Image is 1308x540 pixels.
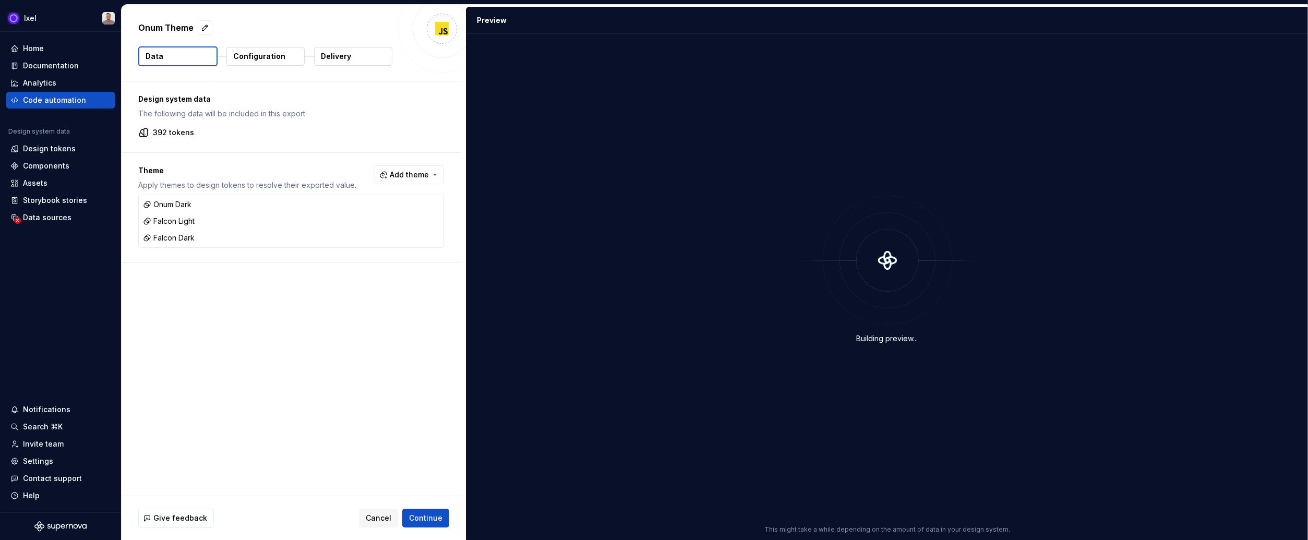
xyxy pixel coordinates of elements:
div: Design tokens [23,143,76,154]
a: Data sources [6,209,115,226]
img: Alberto Roldán [102,12,115,25]
div: Home [23,43,44,54]
div: Onum Dark [143,199,191,210]
p: Onum Theme [138,21,194,34]
a: Settings [6,453,115,470]
div: Preview [477,15,507,26]
div: Code automation [23,95,86,105]
p: The following data will be included in this export. [138,109,444,119]
div: Storybook stories [23,195,87,206]
div: Falcon Dark [143,233,195,243]
p: 392 tokens [153,127,194,138]
button: Notifications [6,401,115,418]
p: Design system data [138,94,444,104]
a: Assets [6,175,115,191]
div: Design system data [8,127,70,136]
button: Continue [402,509,449,527]
div: Ixel [24,13,37,23]
div: Assets [23,178,47,188]
div: Contact support [23,473,82,484]
svg: Supernova Logo [34,521,87,532]
div: Building preview... [857,333,918,344]
img: 868fd657-9a6c-419b-b302-5d6615f36a2c.png [7,12,20,25]
p: Data [146,51,163,62]
button: Cancel [359,509,398,527]
a: Documentation [6,57,115,74]
div: Settings [23,456,53,466]
p: Configuration [233,51,285,62]
span: Cancel [366,513,391,523]
button: Add theme [375,165,444,184]
button: Configuration [226,47,305,66]
div: Components [23,161,69,171]
div: Help [23,490,40,501]
span: Give feedback [153,513,207,523]
div: Documentation [23,61,79,71]
button: Delivery [314,47,392,66]
div: Search ⌘K [23,422,63,432]
a: Home [6,40,115,57]
button: IxelAlberto Roldán [2,7,119,29]
a: Analytics [6,75,115,91]
p: Delivery [321,51,351,62]
a: Components [6,158,115,174]
button: Help [6,487,115,504]
a: Code automation [6,92,115,109]
p: Theme [138,165,356,176]
div: Falcon Light [143,216,195,226]
button: Give feedback [138,509,214,527]
span: Add theme [390,170,429,180]
div: Data sources [23,212,71,223]
a: Invite team [6,436,115,452]
span: Continue [409,513,442,523]
button: Data [138,46,218,66]
button: Contact support [6,470,115,487]
p: Apply themes to design tokens to resolve their exported value. [138,180,356,190]
button: Search ⌘K [6,418,115,435]
div: Notifications [23,404,70,415]
p: This might take a while depending on the amount of data in your design system. [764,525,1010,534]
div: Analytics [23,78,56,88]
a: Design tokens [6,140,115,157]
a: Storybook stories [6,192,115,209]
div: Invite team [23,439,64,449]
